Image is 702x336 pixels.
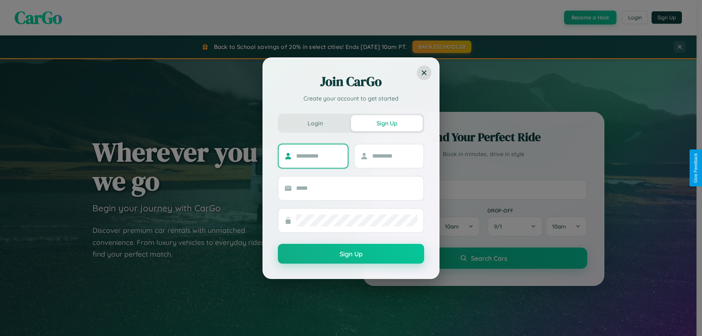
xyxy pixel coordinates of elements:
[351,115,423,131] button: Sign Up
[278,73,424,90] h2: Join CarGo
[278,94,424,103] p: Create your account to get started
[693,153,698,183] div: Give Feedback
[278,244,424,264] button: Sign Up
[279,115,351,131] button: Login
